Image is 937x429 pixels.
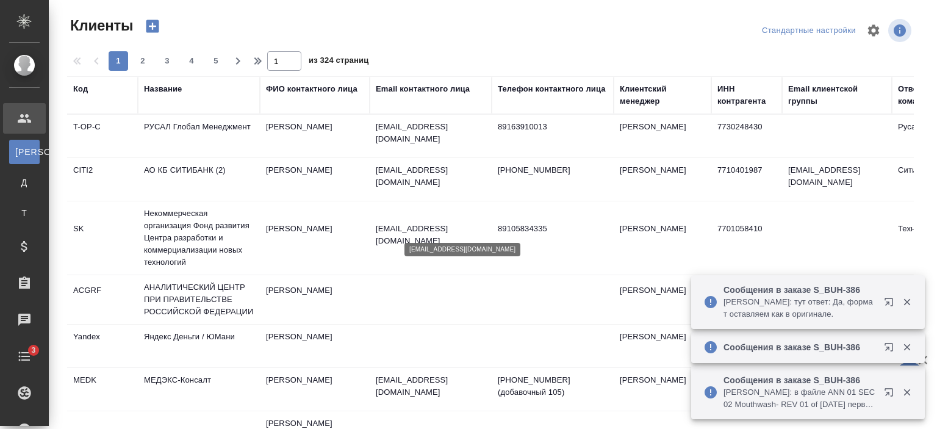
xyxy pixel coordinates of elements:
div: Email контактного лица [376,83,470,95]
div: ИНН контрагента [717,83,776,107]
span: из 324 страниц [309,53,368,71]
td: [PERSON_NAME] [260,325,370,367]
p: Сообщения в заказе S_BUH-386 [723,374,876,386]
div: Телефон контактного лица [498,83,606,95]
td: [PERSON_NAME] [614,115,711,157]
span: Д [15,176,34,189]
td: [PERSON_NAME] [614,368,711,411]
p: Сообщения в заказе S_BUH-386 [723,284,876,296]
td: [PERSON_NAME] [260,278,370,321]
div: Клиентский менеджер [620,83,705,107]
td: 7710401987 [711,158,782,201]
button: Открыть в новой вкладке [877,335,906,364]
td: CITI2 [67,158,138,201]
span: 4 [182,55,201,67]
td: T-OP-C [67,115,138,157]
button: 5 [206,51,226,71]
button: 2 [133,51,153,71]
td: MEDK [67,368,138,411]
a: [PERSON_NAME] [9,140,40,164]
span: 3 [24,344,43,356]
td: Яндекс Деньги / ЮМани [138,325,260,367]
td: ACGRF [67,278,138,321]
p: [PERSON_NAME]: в файле ANN 01 SEC 02 Mouthwash- REV 01 of [DATE] первая страница формата А3. в то... [723,386,876,411]
p: 89163910013 [498,121,608,133]
span: Т [15,207,34,219]
button: Закрыть [894,297,919,308]
button: Закрыть [894,342,919,353]
p: Сообщения в заказе S_BUH-386 [723,341,876,353]
td: [PERSON_NAME] [614,278,711,321]
p: [EMAIL_ADDRESS][DOMAIN_NAME] [376,121,486,145]
td: РУСАЛ Глобал Менеджмент [138,115,260,157]
td: [PERSON_NAME] [614,158,711,201]
td: [PERSON_NAME] [260,115,370,157]
td: 7701058410 [711,217,782,259]
span: 2 [133,55,153,67]
button: Закрыть [894,387,919,398]
span: Настроить таблицу [859,16,888,45]
span: 5 [206,55,226,67]
span: Посмотреть информацию [888,19,914,42]
button: Открыть в новой вкладке [877,290,906,319]
a: Д [9,170,40,195]
a: 3 [3,341,46,372]
div: split button [759,21,859,40]
div: Код [73,83,88,95]
div: Email клиентской группы [788,83,886,107]
span: [PERSON_NAME] [15,146,34,158]
button: Создать [138,16,167,37]
td: МЕДЭКС-Консалт [138,368,260,411]
td: Yandex [67,325,138,367]
td: Некоммерческая организация Фонд развития Центра разработки и коммерциализации новых технологий [138,201,260,275]
td: [EMAIL_ADDRESS][DOMAIN_NAME] [782,158,892,201]
p: [PHONE_NUMBER] (добавочный 105) [498,374,608,398]
button: 3 [157,51,177,71]
button: 4 [182,51,201,71]
td: [PERSON_NAME] [260,217,370,259]
div: ФИО контактного лица [266,83,357,95]
button: Открыть в новой вкладке [877,380,906,409]
p: [EMAIL_ADDRESS][DOMAIN_NAME] [376,164,486,189]
td: [PERSON_NAME] [260,158,370,201]
td: [PERSON_NAME] [614,325,711,367]
p: [PHONE_NUMBER] [498,164,608,176]
td: [PERSON_NAME] [260,368,370,411]
td: SK [67,217,138,259]
div: Название [144,83,182,95]
p: 89105834335 [498,223,608,235]
td: 7730248430 [711,115,782,157]
p: [PERSON_NAME]: тут ответ: Да, формат оставляем как в оригинале. [723,296,876,320]
td: АНАЛИТИЧЕСКИЙ ЦЕНТР ПРИ ПРАВИТЕЛЬСТВЕ РОССИЙСКОЙ ФЕДЕРАЦИИ [138,275,260,324]
p: [EMAIL_ADDRESS][DOMAIN_NAME] [376,374,486,398]
td: АО КБ СИТИБАНК (2) [138,158,260,201]
p: [EMAIL_ADDRESS][DOMAIN_NAME] [376,223,486,247]
span: Клиенты [67,16,133,35]
td: [PERSON_NAME] [614,217,711,259]
span: 3 [157,55,177,67]
a: Т [9,201,40,225]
